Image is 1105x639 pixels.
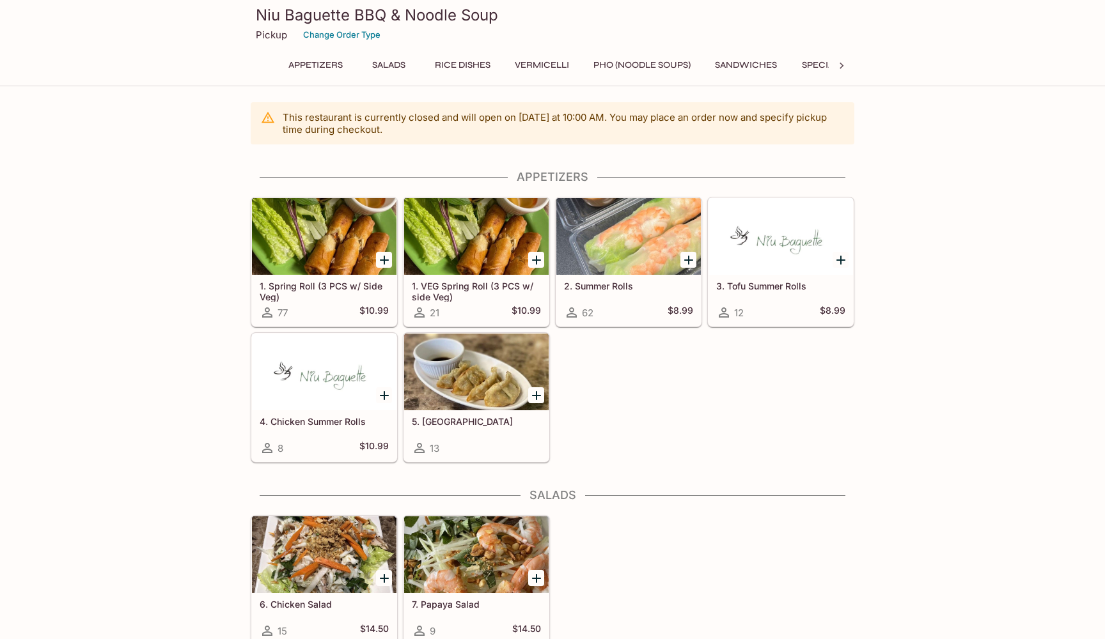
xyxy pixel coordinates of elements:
button: Appetizers [281,56,350,74]
h5: $8.99 [820,305,845,320]
div: 6. Chicken Salad [252,516,396,593]
h5: $8.99 [668,305,693,320]
h5: 6. Chicken Salad [260,599,389,610]
span: 77 [278,307,288,319]
h5: 1. Spring Roll (3 PCS w/ Side Veg) [260,281,389,302]
div: 7. Papaya Salad [404,516,549,593]
div: 3. Tofu Summer Rolls [709,198,853,275]
button: Sandwiches [708,56,784,74]
h5: 2. Summer Rolls [564,281,693,291]
div: 5. Gyoza [404,334,549,410]
h5: 4. Chicken Summer Rolls [260,416,389,427]
span: 8 [278,442,283,454]
h5: $10.99 [359,440,389,456]
button: Add 3. Tofu Summer Rolls [833,252,849,268]
span: 15 [278,625,287,637]
a: 2. Summer Rolls62$8.99 [556,197,701,327]
h4: Appetizers [251,170,854,184]
button: Add 1. Spring Roll (3 PCS w/ Side Veg) [376,252,392,268]
h5: $14.50 [360,623,389,638]
button: Add 4. Chicken Summer Rolls [376,387,392,403]
h5: $10.99 [512,305,541,320]
p: Pickup [256,29,287,41]
button: Change Order Type [297,25,386,45]
button: Add 1. VEG Spring Roll (3 PCS w/ side Veg) [528,252,544,268]
h5: 3. Tofu Summer Rolls [716,281,845,291]
h4: Salads [251,488,854,502]
h3: Niu Baguette BBQ & Noodle Soup [256,5,849,25]
h5: 7. Papaya Salad [412,599,541,610]
div: 1. Spring Roll (3 PCS w/ Side Veg) [252,198,396,275]
h5: $10.99 [359,305,389,320]
button: Specials [794,56,852,74]
a: 5. [GEOGRAPHIC_DATA]13 [404,333,549,462]
a: 1. Spring Roll (3 PCS w/ Side Veg)77$10.99 [251,197,397,327]
button: Pho (Noodle Soups) [586,56,698,74]
button: Add 5. Gyoza [528,387,544,403]
a: 1. VEG Spring Roll (3 PCS w/ side Veg)21$10.99 [404,197,549,327]
button: Vermicelli [508,56,576,74]
div: 4. Chicken Summer Rolls [252,334,396,410]
button: Add 7. Papaya Salad [528,570,544,586]
div: 2. Summer Rolls [556,198,701,275]
h5: 1. VEG Spring Roll (3 PCS w/ side Veg) [412,281,541,302]
button: Add 2. Summer Rolls [680,252,696,268]
button: Rice Dishes [428,56,498,74]
h5: 5. [GEOGRAPHIC_DATA] [412,416,541,427]
span: 9 [430,625,435,637]
div: 1. VEG Spring Roll (3 PCS w/ side Veg) [404,198,549,275]
span: 62 [582,307,593,319]
button: Add 6. Chicken Salad [376,570,392,586]
button: Salads [360,56,418,74]
span: 12 [734,307,744,319]
h5: $14.50 [512,623,541,638]
p: This restaurant is currently closed and will open on [DATE] at 10:00 AM . You may place an order ... [283,111,844,135]
a: 3. Tofu Summer Rolls12$8.99 [708,197,854,327]
span: 13 [430,442,439,454]
span: 21 [430,307,439,319]
a: 4. Chicken Summer Rolls8$10.99 [251,333,397,462]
